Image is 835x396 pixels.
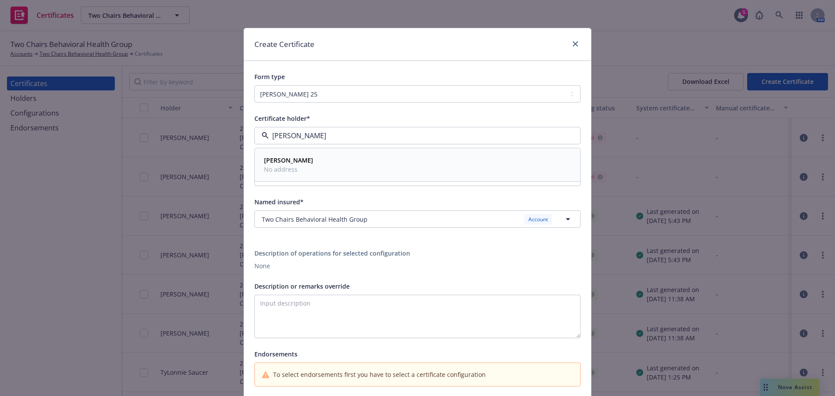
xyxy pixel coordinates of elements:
span: Form type [254,73,285,81]
strong: [PERSON_NAME] [264,156,313,164]
span: Named insured* [254,198,304,206]
div: Description of operations for selected configuration [254,249,581,258]
textarea: Input description [254,295,581,338]
span: To select endorsements first you have to select a certificate configuration [273,370,486,379]
div: Account [524,214,552,225]
span: No address [264,165,313,174]
input: Search for a certitifcate holder... [269,130,563,141]
h1: Create Certificate [254,39,314,50]
button: Two Chairs Behavioral Health GroupAccount [254,210,581,228]
span: Two Chairs Behavioral Health Group [262,215,367,224]
span: Description or remarks override [254,282,350,290]
span: Endorsements [254,350,297,358]
span: Certificate holder* [254,114,310,123]
div: None [254,261,581,270]
a: close [570,39,581,49]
